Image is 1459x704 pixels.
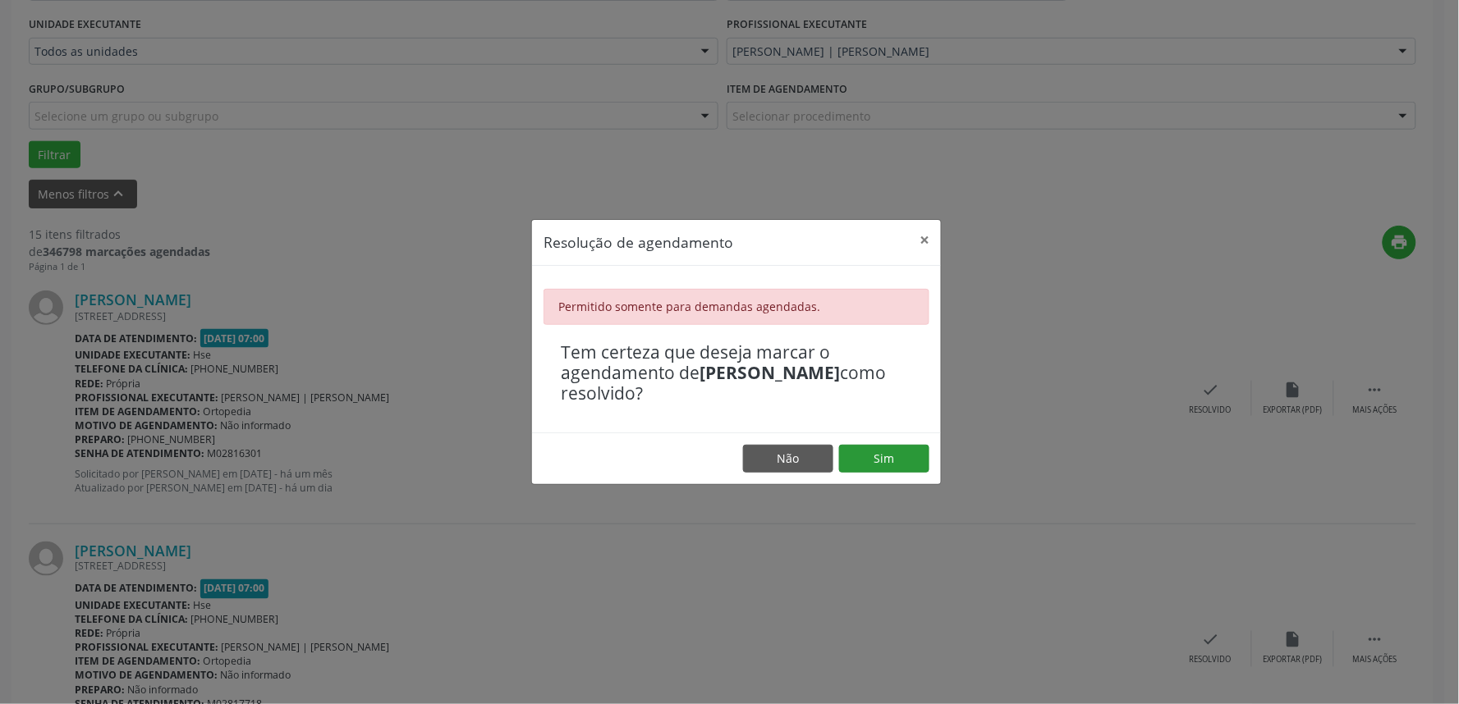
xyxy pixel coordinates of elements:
button: Não [743,445,833,473]
h4: Tem certeza que deseja marcar o agendamento de como resolvido? [561,342,912,405]
b: [PERSON_NAME] [700,361,840,384]
h5: Resolução de agendamento [544,231,733,253]
div: Permitido somente para demandas agendadas. [544,289,929,325]
button: Close [908,220,941,260]
button: Sim [839,445,929,473]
